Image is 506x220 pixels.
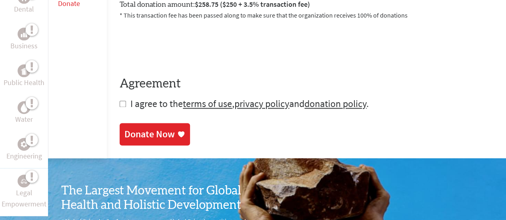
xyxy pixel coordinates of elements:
a: terms of use [183,97,232,110]
p: Legal Empowerment [2,187,46,210]
img: Legal Empowerment [21,178,27,183]
p: * This transaction fee has been passed along to make sure that the organization receives 100% of ... [120,10,493,20]
p: Business [10,40,38,52]
a: WaterWater [15,101,33,125]
a: donation policy [304,97,366,110]
div: Public Health [18,64,30,77]
img: Engineering [21,141,27,147]
div: Engineering [18,138,30,151]
img: Public Health [21,67,27,75]
a: privacy policy [234,97,289,110]
span: I agree to the , and . [130,97,369,110]
iframe: reCAPTCHA [120,30,241,61]
img: Water [21,103,27,112]
a: Legal EmpowermentLegal Empowerment [2,174,46,210]
p: Dental [14,4,34,15]
div: Business [18,28,30,40]
p: Engineering [6,151,42,162]
a: Public HealthPublic Health [4,64,44,88]
h3: The Largest Movement for Global Health and Holistic Development [61,184,253,212]
h4: Agreement [120,77,493,91]
a: Donate Now [120,123,190,145]
div: Water [18,101,30,114]
a: EngineeringEngineering [6,138,42,162]
img: Business [21,31,27,37]
p: Public Health [4,77,44,88]
p: Water [15,114,33,125]
div: Donate Now [124,128,175,141]
a: BusinessBusiness [10,28,38,52]
div: Legal Empowerment [18,174,30,187]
